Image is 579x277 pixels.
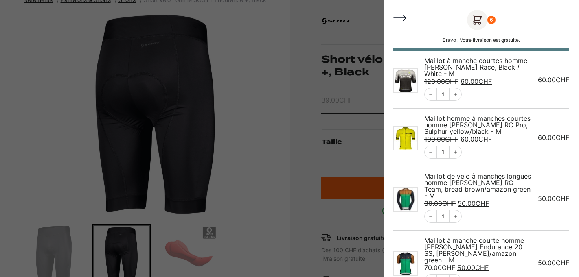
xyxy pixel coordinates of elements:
bdi: 100.00 [424,135,458,143]
bdi: 50.00 [457,264,489,272]
span: CHF [476,199,489,207]
a: Edit [437,150,449,155]
button: Decrement [425,88,437,100]
span: Maillot homme à manches courtes homme [PERSON_NAME] RC Pro, Sulphur yellow/black - M [424,114,531,135]
a: Edit [437,92,449,97]
span: CHF [445,77,458,85]
bdi: 50.00 [538,259,569,267]
button: Increment [449,146,461,158]
span: CHF [478,135,492,143]
span: CHF [445,135,458,143]
button: Increment [449,88,461,100]
span: CHF [556,259,569,267]
span: CHF [556,133,569,142]
bdi: 60.00 [538,133,569,142]
span: Maillot à manche courtes homme [PERSON_NAME] Race, Black / White - M [424,57,527,78]
span: CHF [475,264,489,272]
span: CHF [556,76,569,84]
span: Maillot de vélo à manches longues homme [PERSON_NAME] RC Team, bread brown/amazon green - M [424,172,531,200]
bdi: 60.00 [461,135,492,143]
button: Decrement [425,210,437,222]
bdi: 50.00 [538,194,569,203]
button: Decrement [425,146,437,158]
span: CHF [442,264,455,272]
bdi: 70.00 [424,264,455,272]
span: CHF [442,199,456,207]
bdi: 80.00 [424,199,456,207]
button: Increment [449,210,461,222]
bdi: 120.00 [424,77,458,85]
span: CHF [478,77,492,85]
span: Maillot à manche courte homme [PERSON_NAME] Endurance 20 SS, [PERSON_NAME]/amazon green - M [424,236,524,264]
bdi: 50.00 [458,199,489,207]
button: Close Cart [393,10,408,27]
p: Bravo ! Votre livraison est gratuite. [393,37,569,44]
div: 6 [487,16,496,24]
span: CHF [556,194,569,203]
a: Edit [437,214,449,219]
bdi: 60.00 [538,76,569,84]
bdi: 60.00 [461,77,492,85]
